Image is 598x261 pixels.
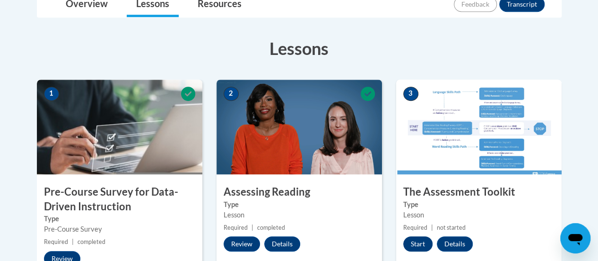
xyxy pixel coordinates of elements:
h3: Lessons [37,36,562,60]
h3: Assessing Reading [217,185,382,199]
div: Pre-Course Survey [44,224,195,234]
img: Course Image [217,80,382,174]
div: Lesson [403,210,555,220]
span: completed [257,224,285,231]
button: Start [403,236,433,252]
span: 1 [44,87,59,101]
span: completed [78,238,105,245]
button: Review [224,236,260,252]
img: Course Image [396,80,562,174]
iframe: Button to launch messaging window [560,223,590,253]
h3: The Assessment Toolkit [396,185,562,199]
h3: Pre-Course Survey for Data-Driven Instruction [37,185,202,214]
button: Details [264,236,300,252]
span: Required [44,238,68,245]
span: Required [403,224,427,231]
span: | [431,224,433,231]
span: 3 [403,87,418,101]
label: Type [224,199,375,210]
span: | [72,238,74,245]
div: Lesson [224,210,375,220]
span: | [251,224,253,231]
span: Required [224,224,248,231]
button: Details [437,236,473,252]
label: Type [44,214,195,224]
span: not started [437,224,466,231]
label: Type [403,199,555,210]
span: 2 [224,87,239,101]
img: Course Image [37,80,202,174]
